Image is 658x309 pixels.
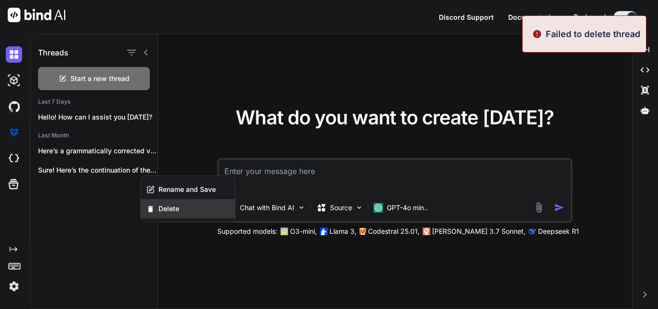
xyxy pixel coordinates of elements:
[574,12,610,22] span: Dark mode
[290,227,317,236] p: O3-mini,
[6,46,22,63] img: darkChat
[141,180,235,199] button: Rename and Save
[508,13,559,21] span: Documentation
[6,72,22,89] img: darkAi-studio
[70,74,130,83] span: Start a new thread
[236,106,554,129] span: What do you want to create [DATE]?
[439,12,494,22] button: Discord Support
[6,98,22,115] img: githubDark
[30,98,158,106] h2: Last 7 Days
[30,132,158,139] h2: Last Month
[532,27,542,40] img: alert
[329,227,356,236] p: Llama 3,
[546,27,640,40] p: Failed to delete thread
[38,112,158,122] p: Hello! How can I assist you [DATE]?
[508,12,559,22] button: Documentation
[373,203,383,213] img: GPT-4o mini
[141,199,235,218] button: Delete
[538,227,579,236] p: Deepseek R1
[6,150,22,167] img: cloudideIcon
[38,165,158,175] p: Sure! Here’s the continuation of the test...
[158,204,179,214] span: Delete
[38,146,158,156] p: Here’s a grammatically corrected version of your...
[359,228,366,235] img: Mistral-AI
[355,203,363,212] img: Pick Models
[534,202,545,213] img: attachment
[240,203,294,213] p: Chat with Bind AI
[554,202,565,213] img: icon
[422,228,430,235] img: claude
[217,227,277,236] p: Supported models:
[280,228,288,235] img: GPT-4
[38,47,68,58] h1: Threads
[6,278,22,295] img: settings
[528,228,536,235] img: claude
[297,203,305,212] img: Pick Tools
[8,8,66,22] img: Bind AI
[320,228,328,235] img: Llama2
[330,203,352,213] p: Source
[368,227,420,236] p: Codestral 25.01,
[158,185,216,194] span: Rename and Save
[439,13,494,21] span: Discord Support
[6,124,22,141] img: premium
[387,203,428,213] p: GPT-4o min..
[432,227,526,236] p: [PERSON_NAME] 3.7 Sonnet,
